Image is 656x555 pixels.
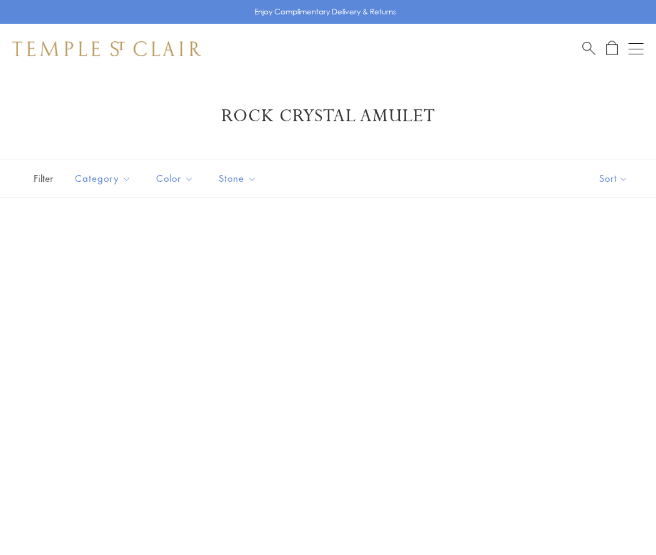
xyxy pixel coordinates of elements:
[150,171,203,186] span: Color
[571,159,656,197] button: Show sort by
[209,164,266,192] button: Stone
[582,41,595,56] a: Search
[629,41,644,56] button: Open navigation
[606,41,618,56] a: Open Shopping Bag
[66,164,141,192] button: Category
[31,105,625,127] h1: Rock Crystal Amulet
[69,171,141,186] span: Category
[254,6,396,18] p: Enjoy Complimentary Delivery & Returns
[12,41,201,56] img: Temple St. Clair
[212,171,266,186] span: Stone
[147,164,203,192] button: Color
